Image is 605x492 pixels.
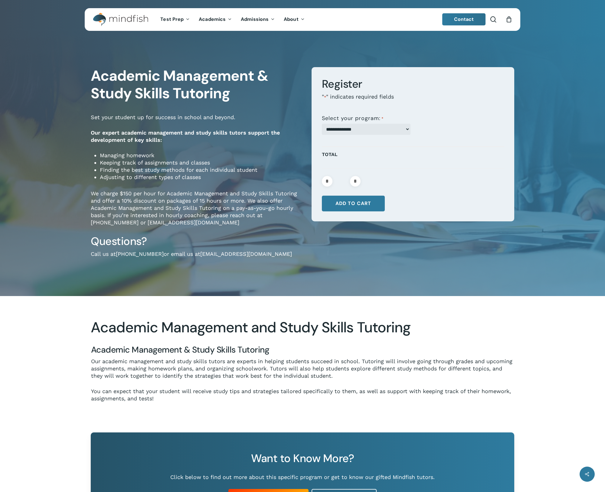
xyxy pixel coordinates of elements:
p: " " indicates required fields [322,93,504,109]
li: Managing homework [100,152,302,159]
a: Test Prep [156,17,194,22]
span: Test Prep [160,16,184,22]
header: Main Menu [85,8,520,31]
a: [EMAIL_ADDRESS][DOMAIN_NAME] [200,251,292,257]
strong: Our expert academic management and study skills tutors support the development of key skills: [91,129,280,143]
p: Set your student up for success in school and beyond. [91,114,302,129]
span: Admissions [241,16,269,22]
a: Contact [442,13,486,25]
a: [PHONE_NUMBER] [116,251,164,257]
p: Our academic management and study skills tutors are experts in helping students succeed in school... [91,358,514,388]
h4: Academic Management & Study Skills Tutoring [91,344,514,355]
nav: Main Menu [156,8,309,31]
input: Product quantity [334,176,348,187]
span: Contact [454,16,474,22]
li: Finding the best study methods for each individual student [100,166,302,174]
a: Admissions [236,17,279,22]
label: Select your program: [322,115,384,122]
p: Click below to find out more about this specific program or get to know our gifted Mindfish tutors. [110,474,495,481]
p: Call us at or email us at [91,250,302,266]
button: Add to cart [322,196,385,211]
h2: Academic Management and Study Skills Tutoring [91,319,514,336]
a: About [279,17,309,22]
h1: Academic Management & Study Skills Tutoring [91,67,302,102]
li: Keeping track of assignments and classes [100,159,302,166]
a: Academics [194,17,236,22]
span: About [284,16,299,22]
h3: Want to Know More? [110,451,495,465]
li: Adjusting to different types of classes [100,174,302,181]
h3: Register [322,77,504,91]
p: Total [322,150,504,165]
p: We charge $150 per hour for Academic Management and Study Skills Tutoring and offer a 10% discoun... [91,190,302,234]
p: You can expect that your student will receive study tips and strategies tailored specifically to ... [91,388,514,402]
h3: Questions? [91,234,302,248]
span: Academics [199,16,226,22]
